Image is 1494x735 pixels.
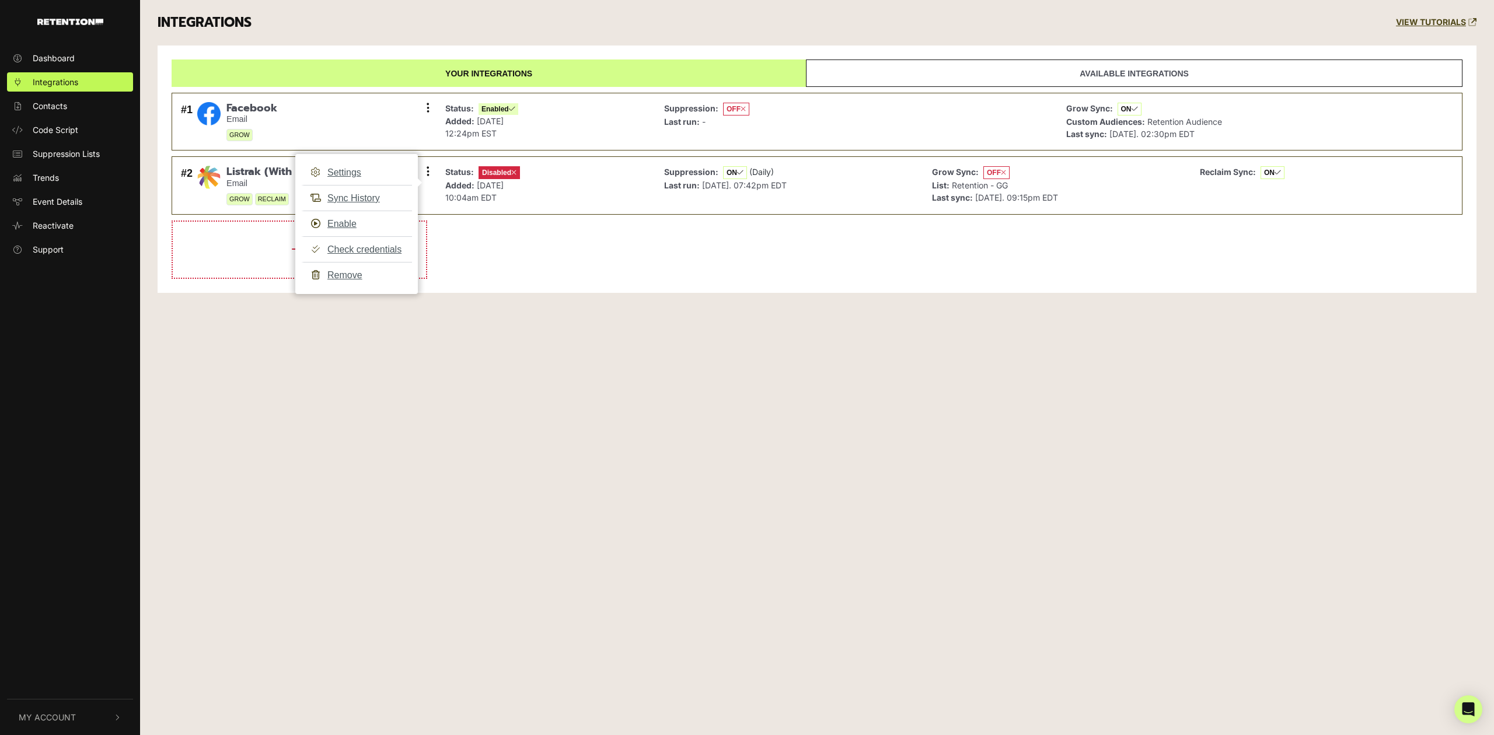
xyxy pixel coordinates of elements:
[952,180,1008,190] span: Retention - GG
[664,103,718,113] strong: Suppression:
[33,76,78,88] span: Integrations
[664,117,700,127] strong: Last run:
[301,262,412,288] a: Remove
[226,129,253,141] span: GROW
[7,144,133,163] a: Suppression Lists
[33,52,75,64] span: Dashboard
[301,211,412,237] a: Enable
[158,15,252,31] h3: INTEGRATIONS
[983,166,1010,179] span: OFF
[1200,167,1256,177] strong: Reclaim Sync:
[226,102,277,115] span: Facebook
[749,167,774,177] span: (Daily)
[932,167,979,177] strong: Grow Sync:
[445,116,504,138] span: [DATE] 12:24pm EST
[181,102,193,142] div: #1
[226,166,407,178] span: Listrak (With Reclaim for Journeys)
[37,19,103,25] img: Retention.com
[445,116,474,126] strong: Added:
[33,243,64,256] span: Support
[664,167,718,177] strong: Suppression:
[7,192,133,211] a: Event Details
[33,219,74,232] span: Reactivate
[479,166,520,179] span: Disabled
[445,180,474,190] strong: Added:
[1261,166,1284,179] span: ON
[932,192,973,202] strong: Last sync:
[1454,695,1482,723] div: Open Intercom Messenger
[702,117,706,127] span: -
[197,166,221,188] img: Listrak (With Reclaim for Journeys)
[975,192,1058,202] span: [DATE]. 09:15pm EDT
[226,193,253,205] span: GROW
[33,171,59,184] span: Trends
[1396,17,1476,27] a: VIEW TUTORIALS
[226,178,407,188] small: Email
[1066,117,1145,127] strong: Custom Audiences:
[664,180,700,190] strong: Last run:
[301,160,412,185] a: Settings
[7,216,133,235] a: Reactivate
[1147,117,1222,127] span: Retention Audience
[197,102,221,125] img: Facebook
[301,185,412,211] a: Sync History
[181,166,193,205] div: #2
[7,72,133,92] a: Integrations
[445,103,474,113] strong: Status:
[33,100,67,112] span: Contacts
[806,60,1462,87] a: Available integrations
[33,195,82,208] span: Event Details
[702,180,787,190] span: [DATE]. 07:42pm EDT
[723,103,749,116] span: OFF
[723,166,747,179] span: ON
[301,236,412,262] a: Check credentials
[226,114,277,124] small: Email
[19,711,76,723] span: My Account
[7,168,133,187] a: Trends
[7,96,133,116] a: Contacts
[33,124,78,136] span: Code Script
[7,699,133,735] button: My Account
[1109,129,1195,139] span: [DATE]. 02:30pm EDT
[7,120,133,139] a: Code Script
[1118,103,1142,116] span: ON
[479,103,518,115] span: Enabled
[445,167,474,177] strong: Status:
[33,148,100,160] span: Suppression Lists
[255,193,289,205] span: RECLAIM
[1066,103,1113,113] strong: Grow Sync:
[932,180,950,190] strong: List:
[7,240,133,259] a: Support
[7,48,133,68] a: Dashboard
[1066,129,1107,139] strong: Last sync:
[172,60,806,87] a: Your integrations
